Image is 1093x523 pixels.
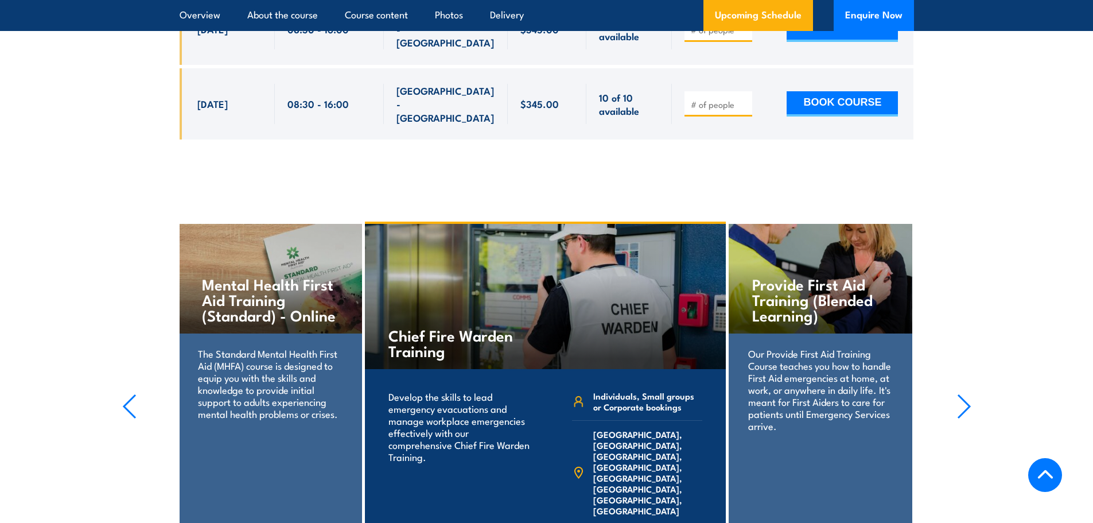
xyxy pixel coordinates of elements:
[520,97,559,110] span: $345.00
[599,91,659,118] span: 10 of 10 available
[599,16,659,42] span: 9 of 10 available
[287,22,349,36] span: 08:30 - 16:00
[197,22,228,36] span: [DATE]
[593,390,702,412] span: Individuals, Small groups or Corporate bookings
[396,9,495,49] span: [GEOGRAPHIC_DATA] - [GEOGRAPHIC_DATA]
[388,327,523,358] h4: Chief Fire Warden Training
[202,276,338,323] h4: Mental Health First Aid Training (Standard) - Online
[287,97,349,110] span: 08:30 - 16:00
[593,429,702,516] span: [GEOGRAPHIC_DATA], [GEOGRAPHIC_DATA], [GEOGRAPHIC_DATA], [GEOGRAPHIC_DATA], [GEOGRAPHIC_DATA], [G...
[388,390,530,463] p: Develop the skills to lead emergency evacuations and manage workplace emergencies effectively wit...
[197,97,228,110] span: [DATE]
[198,347,342,420] p: The Standard Mental Health First Aid (MHFA) course is designed to equip you with the skills and k...
[748,347,892,432] p: Our Provide First Aid Training Course teaches you how to handle First Aid emergencies at home, at...
[787,91,898,117] button: BOOK COURSE
[396,84,495,124] span: [GEOGRAPHIC_DATA] - [GEOGRAPHIC_DATA]
[520,22,559,36] span: $345.00
[691,99,748,110] input: # of people
[752,276,888,323] h4: Provide First Aid Training (Blended Learning)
